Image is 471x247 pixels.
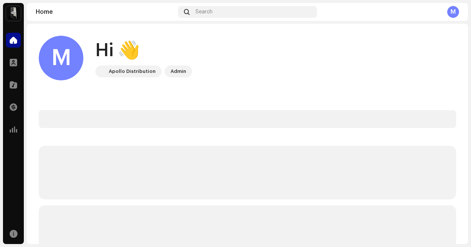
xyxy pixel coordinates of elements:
[447,6,459,18] div: M
[109,67,156,76] div: Apollo Distribution
[97,67,106,76] img: 28cd5e4f-d8b3-4e3e-9048-38ae6d8d791a
[39,36,83,80] div: M
[95,39,192,62] div: Hi 👋
[6,6,21,21] img: 28cd5e4f-d8b3-4e3e-9048-38ae6d8d791a
[171,67,186,76] div: Admin
[195,9,213,15] span: Search
[36,9,175,15] div: Home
